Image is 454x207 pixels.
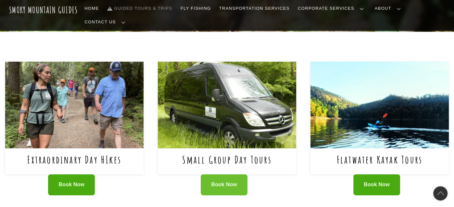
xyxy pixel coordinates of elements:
[59,181,85,188] span: Book Now
[9,5,78,15] a: Smoky Mountain Guides
[310,62,449,148] img: Flatwater Kayak Tours
[353,174,400,195] a: Book Now
[82,15,131,29] a: Contact Us
[82,2,102,15] a: Home
[27,153,121,166] a: Extraordinary Day HIkes
[5,62,144,148] img: Extraordinary Day HIkes
[217,2,292,15] a: Transportation Services
[105,2,175,15] a: Guided Tours & Trips
[182,153,271,166] a: Small Group Day Tours
[178,2,213,15] a: Fly Fishing
[295,2,369,15] a: Corporate Services
[337,153,422,166] a: Flatwater Kayak Tours
[201,174,247,195] a: Book Now
[48,174,95,195] a: Book Now
[372,2,406,15] a: About
[364,181,390,188] span: Book Now
[158,62,296,148] img: Small Group Day Tours
[211,181,237,188] span: Book Now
